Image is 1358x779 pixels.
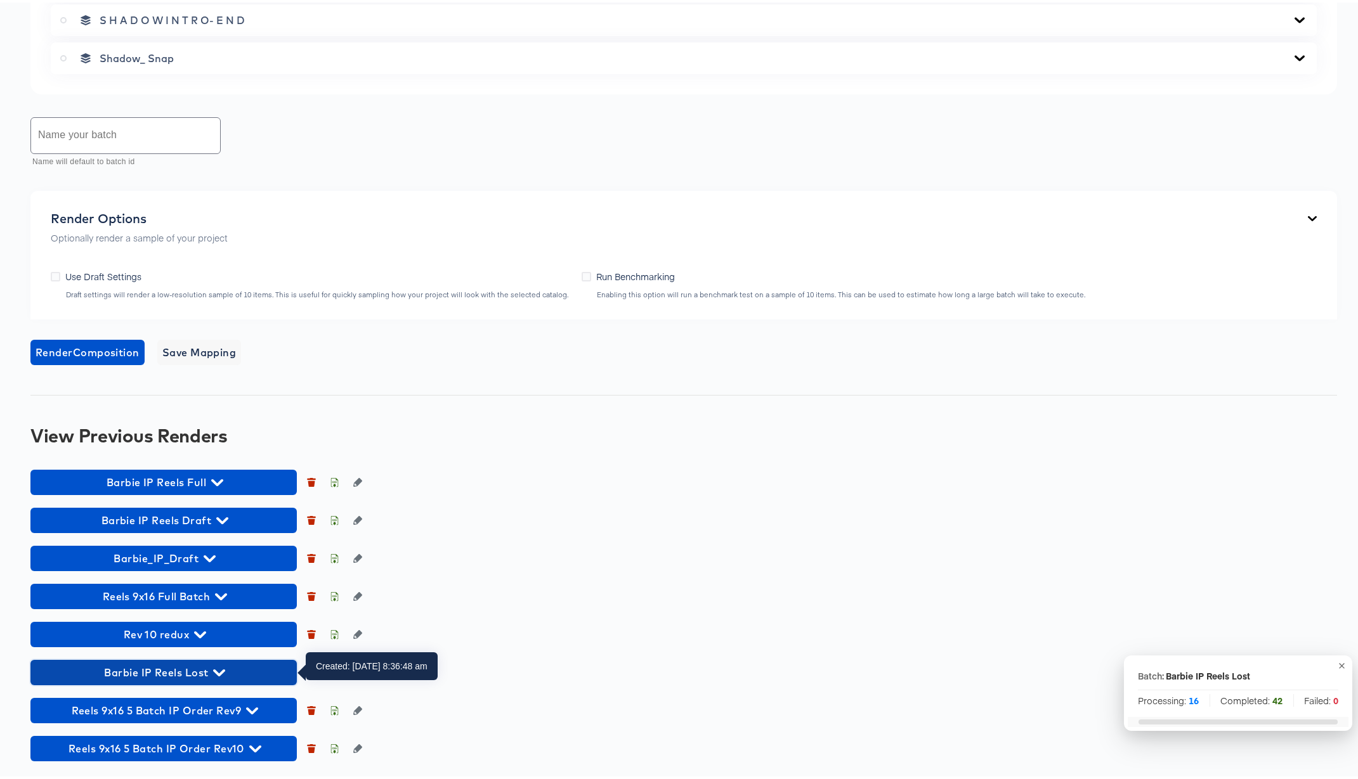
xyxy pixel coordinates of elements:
button: Barbie_IP_Draft [30,543,297,569]
span: Save Mapping [162,341,237,359]
span: Barbie IP Reels Lost [37,661,291,679]
button: Reels 9x16 Full Batch [30,581,297,607]
span: Processing: [1138,692,1199,704]
span: Failed: [1304,692,1338,704]
button: Barbie IP Reels Draft [30,505,297,531]
span: Run Benchmarking [596,267,675,280]
span: Barbie IP Reels Full [37,471,291,489]
div: Draft settings will render a low-resolution sample of 10 items. This is useful for quickly sampli... [65,288,569,297]
span: Completed: [1220,692,1283,704]
button: RenderComposition [30,337,145,363]
div: Barbie IP Reels Lost [1166,667,1250,679]
span: Shadow_ Snap [100,49,174,62]
span: Reels 9x16 Full Batch [37,585,291,603]
strong: 42 [1272,692,1283,704]
span: S H A D O W I N T R O- E N D [100,11,245,24]
button: Barbie IP Reels Lost [30,657,297,683]
span: Rev 10 redux [37,623,291,641]
span: Use Draft Settings [65,267,141,280]
div: Render Options [51,209,228,224]
strong: 0 [1333,692,1338,704]
button: Barbie IP Reels Full [30,467,297,493]
p: Name will default to batch id [32,153,212,166]
button: Reels 9x16 5 Batch IP Order Rev10 [30,733,297,759]
div: View Previous Renders [30,423,1337,443]
button: Rev 10 redux [30,619,297,645]
p: Batch: [1138,667,1164,679]
span: Reels 9x16 5 Batch IP Order Rev10 [37,737,291,755]
span: Reels 9x16 5 Batch IP Order Rev9 [37,699,291,717]
div: Enabling this option will run a benchmark test on a sample of 10 items. This can be used to estim... [596,288,1086,297]
span: Barbie_IP_Draft [37,547,291,565]
span: Render Composition [36,341,140,359]
span: Barbie IP Reels Draft [37,509,291,527]
button: Reels 9x16 5 Batch IP Order Rev9 [30,695,297,721]
p: Optionally render a sample of your project [51,229,228,241]
strong: 16 [1189,692,1199,704]
button: Save Mapping [157,337,242,363]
